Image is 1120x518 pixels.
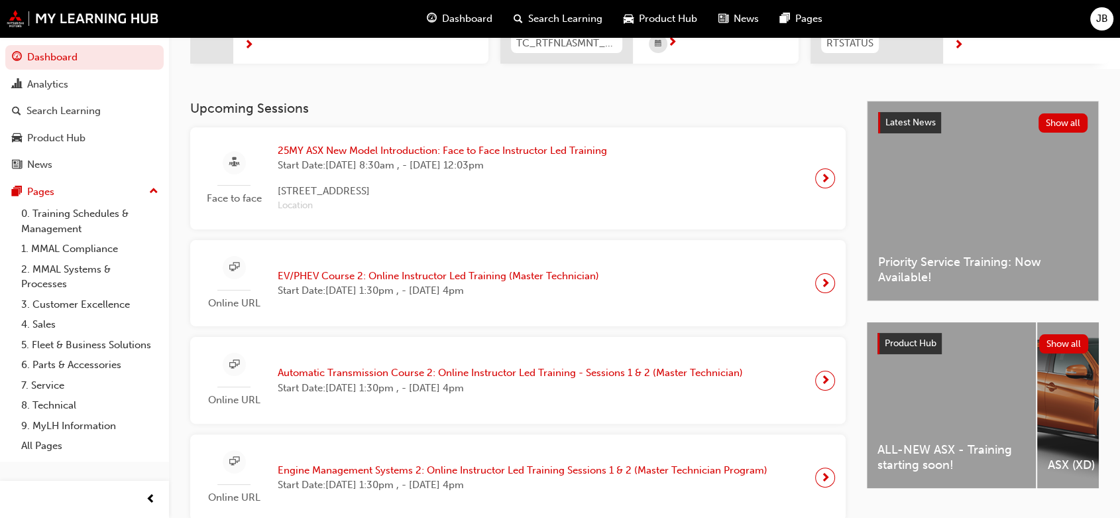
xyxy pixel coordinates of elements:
a: 4. Sales [16,314,164,335]
a: News [5,153,164,177]
span: [STREET_ADDRESS] [278,184,607,199]
span: Location [278,198,607,214]
a: news-iconNews [708,5,769,32]
span: next-icon [820,371,830,390]
span: news-icon [718,11,728,27]
a: 7. Service [16,375,164,396]
a: All Pages [16,436,164,456]
span: 25MY ASX New Model Introduction: Face to Face Instructor Led Training [278,143,607,159]
span: Priority Service Training: Now Available! [878,255,1088,285]
span: sessionType_ONLINE_URL-icon [229,259,239,276]
span: sessionType_ONLINE_URL-icon [229,357,239,373]
span: Automatic Transmission Course 2: Online Instructor Led Training - Sessions 1 & 2 (Master Technician) [278,365,743,381]
span: Latest News [885,117,936,128]
a: 0. Training Schedules & Management [16,204,164,239]
a: Search Learning [5,99,164,123]
a: search-iconSearch Learning [503,5,613,32]
div: News [27,157,52,172]
a: Latest NewsShow allPriority Service Training: Now Available! [867,101,1099,301]
img: mmal [7,10,159,27]
span: Start Date: [DATE] 1:30pm , - [DATE] 4pm [278,478,767,493]
div: Search Learning [27,103,101,119]
span: guage-icon [12,52,22,64]
a: Online URLAutomatic Transmission Course 2: Online Instructor Led Training - Sessions 1 & 2 (Maste... [201,348,835,413]
span: next-icon [244,40,254,52]
span: chart-icon [12,79,22,91]
span: Product Hub [885,338,936,349]
span: EV/PHEV Course 2: Online Instructor Led Training (Master Technician) [278,269,599,284]
a: Product HubShow all [877,333,1088,354]
span: pages-icon [780,11,790,27]
span: Engine Management Systems 2: Online Instructor Led Training Sessions 1 & 2 (Master Technician Pro... [278,463,767,478]
div: Pages [27,184,54,200]
span: search-icon [514,11,523,27]
span: search-icon [12,105,21,117]
span: next-icon [820,274,830,292]
a: Analytics [5,72,164,97]
a: 8. Technical [16,395,164,416]
div: Product Hub [27,131,85,146]
span: Dashboard [442,11,492,27]
div: Analytics [27,77,68,92]
span: next-icon [954,40,964,52]
span: next-icon [820,468,830,487]
a: 5. Fleet & Business Solutions [16,335,164,356]
a: pages-iconPages [769,5,833,32]
span: next-icon [667,37,677,49]
span: Pages [795,11,822,27]
span: Online URL [201,490,267,505]
span: Online URL [201,393,267,408]
span: ALL-NEW ASX - Training starting soon! [877,442,1025,472]
span: Online URL [201,296,267,311]
span: Start Date: [DATE] 8:30am , - [DATE] 12:03pm [278,158,607,173]
span: JB [1096,11,1108,27]
button: Pages [5,180,164,204]
span: guage-icon [427,11,437,27]
span: Search Learning [528,11,602,27]
a: Product Hub [5,126,164,151]
a: car-iconProduct Hub [613,5,708,32]
a: Online URLEngine Management Systems 2: Online Instructor Led Training Sessions 1 & 2 (Master Tech... [201,445,835,511]
span: Face to face [201,191,267,206]
span: TC_RTFNLASMNT_PRC [516,36,617,51]
span: sessionType_ONLINE_URL-icon [229,454,239,470]
a: 1. MMAL Compliance [16,239,164,259]
button: Show all [1038,113,1088,133]
span: sessionType_FACE_TO_FACE-icon [229,155,239,171]
span: RTSTATUS [826,36,873,51]
a: guage-iconDashboard [416,5,503,32]
button: JB [1090,7,1113,31]
span: pages-icon [12,186,22,198]
span: Start Date: [DATE] 1:30pm , - [DATE] 4pm [278,283,599,298]
h3: Upcoming Sessions [190,101,846,116]
a: 6. Parts & Accessories [16,355,164,375]
span: car-icon [12,133,22,145]
a: Latest NewsShow all [878,112,1088,133]
span: Start Date: [DATE] 1:30pm , - [DATE] 4pm [278,381,743,396]
a: ALL-NEW ASX - Training starting soon! [867,322,1036,488]
a: Dashboard [5,45,164,70]
a: Face to face25MY ASX New Model Introduction: Face to Face Instructor Led TrainingStart Date:[DATE... [201,138,835,219]
a: Online URLEV/PHEV Course 2: Online Instructor Led Training (Master Technician)Start Date:[DATE] 1... [201,251,835,316]
a: 3. Customer Excellence [16,294,164,315]
button: DashboardAnalyticsSearch LearningProduct HubNews [5,42,164,180]
a: 9. MyLH Information [16,416,164,436]
span: news-icon [12,159,22,171]
span: next-icon [820,169,830,188]
a: 2. MMAL Systems & Processes [16,259,164,294]
span: News [734,11,759,27]
span: prev-icon [146,491,156,508]
span: Product Hub [639,11,697,27]
button: Show all [1039,334,1089,354]
span: up-icon [149,183,158,200]
span: car-icon [624,11,634,27]
span: calendar-icon [655,36,661,52]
